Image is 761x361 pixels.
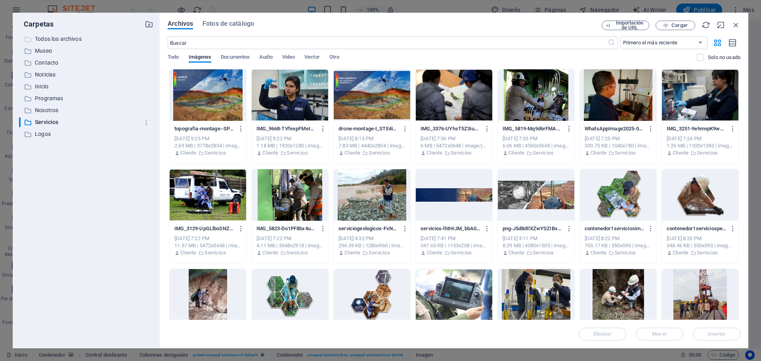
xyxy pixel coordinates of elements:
div: [DATE] 9:22 PM [256,135,323,142]
div: 6.06 MB | 4560x3648 | image/jpeg [503,142,570,149]
div: 347.65 KB | 1153x208 | image/png [421,242,488,249]
div: 6 MB | 5472x3648 | image/jpeg [421,142,488,149]
div: Por: Cliente | Carpeta: Servicios [421,249,488,256]
span: Imágenes [189,52,212,63]
span: Audio [259,52,272,63]
p: Nosotros [35,106,139,115]
i: Cerrar [732,21,740,29]
div: 4.11 MB | 3648x2918 | image/jpeg [256,242,323,249]
p: Servicios [615,249,636,256]
p: Museo [35,46,139,55]
p: topografia-montage--SPRX_AjV6VnoIaaoMUc4sg.jpg [174,125,234,132]
div: Inicio [19,82,153,92]
p: Servicios [451,249,472,256]
p: Cliente [180,249,196,256]
div: [DATE] 7:24 PM [667,135,734,142]
span: Importación de URL [614,21,646,30]
div: Por: Cliente | Carpeta: Servicios [503,149,570,157]
p: Cliente [673,149,688,157]
div: Por: Cliente | Carpeta: Servicios [338,249,405,256]
p: IMG_3129-UpGLlboSNZqUZ9Z-Z09BmA.JPG [174,225,234,232]
i: Crear carpeta [145,20,153,29]
button: Cargar [656,21,695,30]
div: Logos [19,129,153,139]
div: 8.29 MB | 4080x1505 | image/png [503,242,570,249]
div: 294.39 KB | 1280x960 | image/jpeg [338,242,405,249]
div: Museo [19,46,153,56]
div: Por: Cliente | Carpeta: Servicios [667,249,734,256]
div: Por: Cliente | Carpeta: Servicios [256,249,323,256]
div: ​ [19,117,21,127]
div: Por: Cliente | Carpeta: Servicios [256,149,323,157]
p: Cliente [180,149,196,157]
p: Cliente [344,249,360,256]
p: Servicios [697,249,718,256]
p: IMG_5823-Do1PF8bx4uUQPXCkbXTzaw.JPG [256,225,316,232]
div: Noticias [19,70,153,80]
p: Servicios [369,249,390,256]
p: Servicios [205,249,226,256]
div: Por: Cliente | Carpeta: Servicios [338,149,405,157]
p: Servicios [533,149,554,157]
p: contenedor1serviciospeerforacion2-k7QzILmndcEeQY7ghs_gQA-P65A6d4vjvebCN4uDU4s_A.png [667,225,726,232]
p: Inicio [35,82,139,91]
p: Noticias [35,70,139,79]
i: Volver a cargar [702,21,710,29]
span: Todo [168,52,179,63]
p: Logos [35,130,139,139]
p: Servicios [287,149,308,157]
div: 2.69 MB | 3778x2804 | image/jpeg [174,142,241,149]
p: IMG_9668-TVfexpFMeI5QqcEC-51E6Q.JPG [256,125,316,132]
p: Servicios [533,249,554,256]
div: 1.26 MB | 1920x1280 | image/jpeg [667,142,734,149]
div: 348.46 KB | 550x590 | image/png [667,242,734,249]
p: Cliente [591,249,606,256]
div: [DATE] 7:33 PM [503,135,570,142]
p: Servicios [369,149,390,157]
p: Cliente [262,149,278,157]
div: Por: Cliente | Carpeta: Servicios [585,249,652,256]
p: Programas [35,94,139,103]
p: Todos los archivos [35,34,139,44]
div: [DATE] 7:25 PM [585,135,652,142]
p: Servicios [451,149,472,157]
p: Cliente [344,149,360,157]
div: [DATE] 3:11 PM [503,235,570,242]
span: Cargar [671,23,688,28]
div: [DATE] 4:32 PM [338,235,405,242]
div: Por: Cliente | Carpeta: Servicios [503,249,570,256]
span: Otro [329,52,339,63]
p: Contacto [35,58,139,67]
p: IMG_3376-UYhsT5Z3iu_wR_VHKSnw2Q.JPG [421,125,480,132]
p: Servicios [205,149,226,157]
div: [DATE] 7:41 PM [421,235,488,242]
div: ​Servicios [19,117,153,127]
div: [DATE] 7:36 PM [421,135,488,142]
div: [DATE] 8:13 PM [338,135,405,142]
p: drone-montage-I_STE4iv8-Nt88-gsyJ6Ag.jpg [338,125,398,132]
div: [DATE] 9:25 PM [174,135,241,142]
div: Programas [19,94,153,103]
span: Video [282,52,295,63]
p: Cliente [426,149,442,157]
div: Por: Cliente | Carpeta: Servicios [174,149,241,157]
div: [DATE] 7:22 PM [256,235,323,242]
div: Por: Cliente | Carpeta: Servicios [174,249,241,256]
p: Cliente [509,249,524,256]
p: IMG_5819-Mq9d6rFMA7Ls_0OXPztE1g.JPG [503,125,562,132]
p: Carpetas [19,19,54,29]
div: Nosotros [19,105,153,115]
div: 1.18 MB | 1920x1280 | image/jpeg [256,142,323,149]
p: Cliente [591,149,606,157]
p: serviciogeologicos-FxNaPgnjPhmGTBUy8V9G2w.jpg [338,225,398,232]
span: Vector [304,52,320,63]
p: Solo muestra los archivos que no están usándose en el sitio web. Los archivos añadidos durante es... [708,54,740,61]
p: Servicios [697,149,718,157]
span: Archivos [168,19,193,29]
p: IMG_3251-9ehmvpK9wRh3TXvikBgLcA.JPG [667,125,726,132]
p: contenedor1serviciosimpacto-EtA85mI9USF7P3noRbWJrA-r6pxUe7XoVOfT00u_ErJSw.png [585,225,644,232]
span: Documentos [221,52,250,63]
div: 7.83 MB | 4440x2804 | image/jpeg [338,142,405,149]
div: 11.57 MB | 5472x3648 | image/jpeg [174,242,241,249]
p: Cliente [673,249,688,256]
